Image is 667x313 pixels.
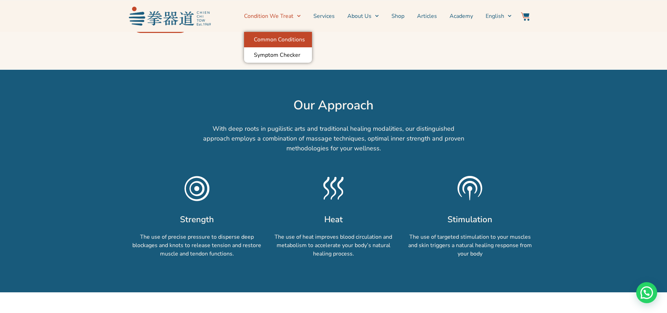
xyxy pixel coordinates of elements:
span: English [486,12,504,20]
p: The use of precise pressure to disperse deep blockages and knots to release tension and restore m... [132,233,262,258]
img: Website Icon-03 [521,12,529,21]
h2: Strength [132,213,262,226]
ul: Condition We Treat [244,32,312,63]
a: Shop [391,7,404,25]
h2: Heat [269,213,398,226]
a: About Us [347,7,379,25]
a: Articles [417,7,437,25]
a: English [486,7,512,25]
h2: Stimulation [405,213,535,226]
p: With deep roots in pugilistic arts and traditional healing modalities, our distinguished approach... [202,124,465,153]
p: The use of targeted stimulation to your muscles and skin triggers a natural healing response from... [405,233,535,258]
h2: Our Approach [85,98,582,113]
a: Condition We Treat [244,7,301,25]
a: Common Conditions [244,32,312,47]
a: Academy [450,7,473,25]
nav: Menu [214,7,512,25]
a: Services [313,7,335,25]
a: Symptom Checker [244,47,312,63]
p: The use of heat improves blood circulation and metabolism to accelerate your body’s natural heali... [269,233,398,258]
